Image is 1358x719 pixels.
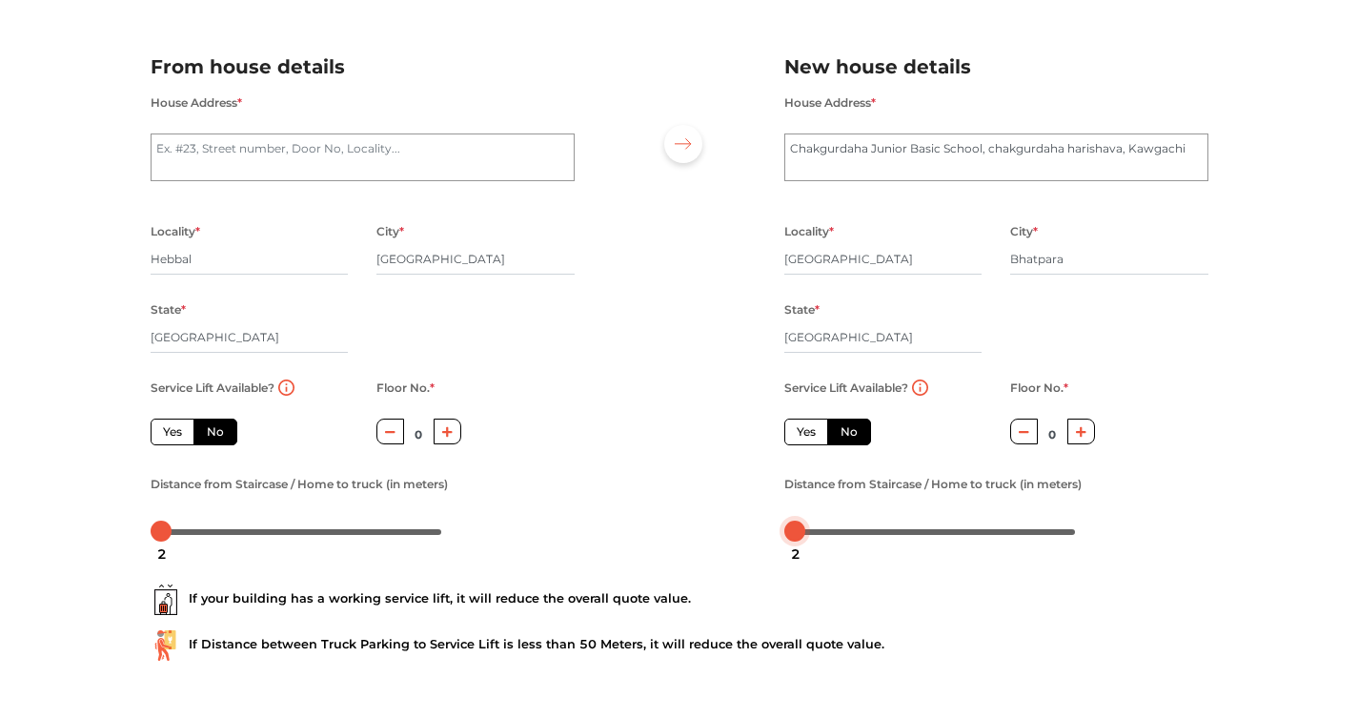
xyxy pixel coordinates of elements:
[1010,376,1068,401] label: Floor No.
[784,219,834,244] label: Locality
[783,538,808,570] div: 2
[151,51,575,83] h2: From house details
[784,134,1208,181] textarea: Chakgurdaha Junior Basic School, chakgurdaha harishava, Kawgachi
[151,376,274,401] label: Service Lift Available?
[376,376,435,401] label: Floor No.
[784,51,1208,83] h2: New house details
[784,419,828,445] label: Yes
[151,630,181,661] img: ...
[151,585,181,615] img: ...
[376,219,404,244] label: City
[784,91,876,115] label: House Address
[827,419,871,445] label: No
[151,91,242,115] label: House Address
[151,472,448,497] label: Distance from Staircase / Home to truck (in meters)
[151,585,1208,615] div: If your building has a working service lift, it will reduce the overall quote value.
[151,219,200,244] label: Locality
[151,419,194,445] label: Yes
[150,538,174,570] div: 2
[151,630,1208,661] div: If Distance between Truck Parking to Service Lift is less than 50 Meters, it will reduce the over...
[151,298,186,322] label: State
[1010,219,1038,244] label: City
[784,472,1082,497] label: Distance from Staircase / Home to truck (in meters)
[784,376,908,401] label: Service Lift Available?
[784,298,820,322] label: State
[193,419,237,445] label: No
